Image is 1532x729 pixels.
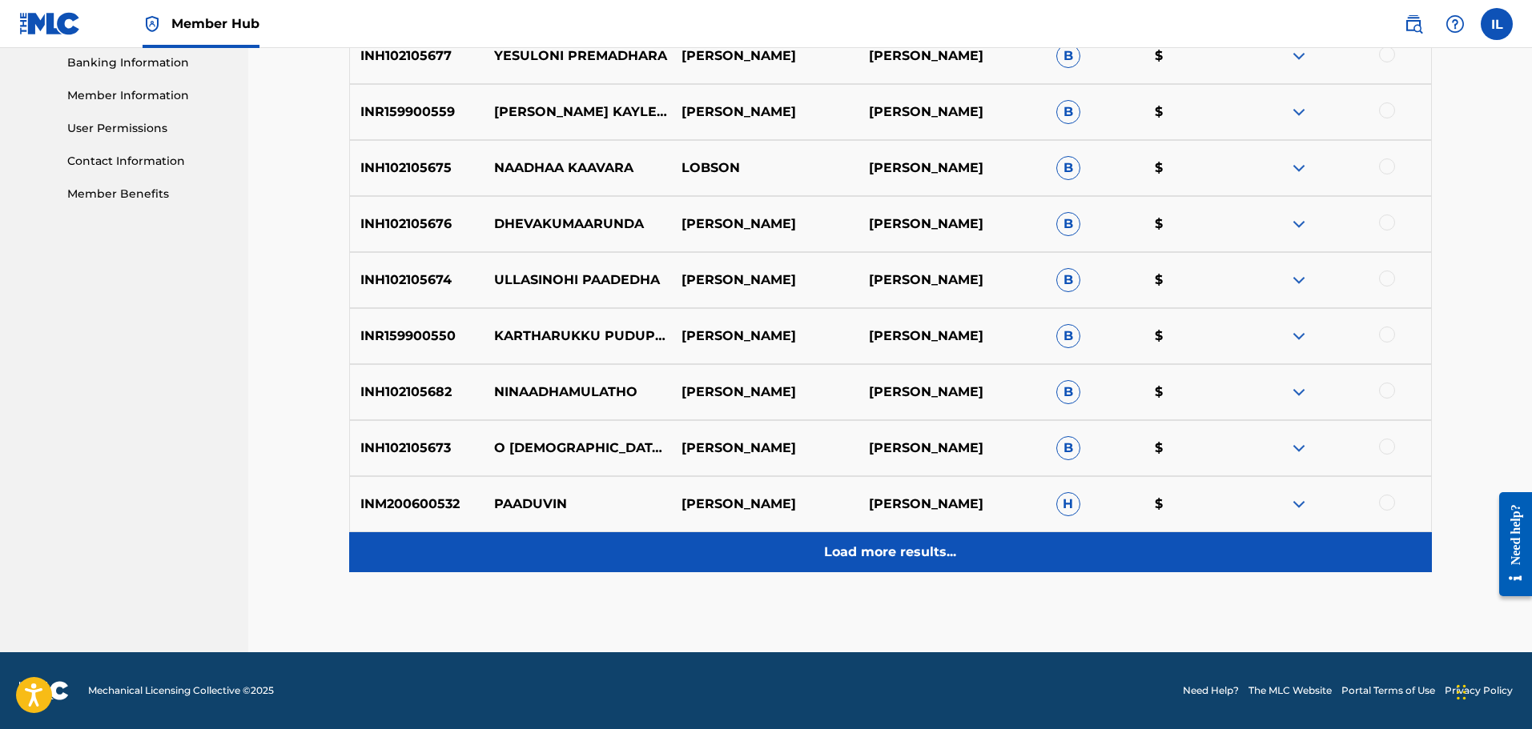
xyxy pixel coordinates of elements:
[19,12,81,35] img: MLC Logo
[484,46,671,66] p: YESULONI PREMADHARA
[1289,326,1309,346] img: expand
[1289,439,1309,458] img: expand
[1341,683,1435,698] a: Portal Terms of Use
[858,102,1046,122] p: [PERSON_NAME]
[67,186,229,202] a: Member Benefits
[1056,436,1080,460] span: B
[671,383,858,402] p: [PERSON_NAME]
[350,102,485,122] p: INR159900559
[1144,214,1244,234] p: $
[858,158,1046,178] p: [PERSON_NAME]
[671,102,858,122] p: [PERSON_NAME]
[858,383,1046,402] p: [PERSON_NAME]
[1144,46,1244,66] p: $
[1289,270,1309,290] img: expand
[67,120,229,137] a: User Permissions
[1144,158,1244,178] p: $
[1056,324,1080,348] span: B
[671,495,858,514] p: [PERSON_NAME]
[671,326,858,346] p: [PERSON_NAME]
[1289,158,1309,178] img: expand
[1144,270,1244,290] p: $
[858,270,1046,290] p: [PERSON_NAME]
[484,158,671,178] p: NAADHAA KAAVARA
[1397,8,1429,40] a: Public Search
[350,158,485,178] p: INH102105675
[1457,668,1466,716] div: Drag
[1487,479,1532,608] iframe: Resource Center
[143,14,162,34] img: Top Rightsholder
[19,681,69,700] img: logo
[1056,492,1080,516] span: H
[1249,683,1332,698] a: The MLC Website
[67,153,229,170] a: Contact Information
[858,46,1046,66] p: [PERSON_NAME]
[1144,495,1244,514] p: $
[1289,102,1309,122] img: expand
[350,439,485,458] p: INH102105673
[350,495,485,514] p: INM200600532
[1056,380,1080,404] span: B
[1144,439,1244,458] p: $
[350,46,485,66] p: INH102105677
[1144,383,1244,402] p: $
[858,326,1046,346] p: [PERSON_NAME]
[1183,683,1239,698] a: Need Help?
[1289,495,1309,514] img: expand
[1056,44,1080,68] span: B
[671,270,858,290] p: [PERSON_NAME]
[88,683,274,698] span: Mechanical Licensing Collective © 2025
[484,214,671,234] p: DHEVAKUMAARUNDA
[484,495,671,514] p: PAADUVIN
[484,326,671,346] p: KARTHARUKKU PUDUPPAATU
[1446,14,1465,34] img: help
[858,214,1046,234] p: [PERSON_NAME]
[1289,383,1309,402] img: expand
[350,270,485,290] p: INH102105674
[1289,46,1309,66] img: expand
[671,439,858,458] p: [PERSON_NAME]
[350,214,485,234] p: INH102105676
[1445,683,1513,698] a: Privacy Policy
[350,326,485,346] p: INR159900550
[1056,100,1080,124] span: B
[1289,214,1309,234] img: expand
[1144,326,1244,346] p: $
[67,87,229,104] a: Member Information
[1056,268,1080,292] span: B
[858,439,1046,458] p: [PERSON_NAME]
[484,102,671,122] p: [PERSON_NAME] KAYLEER (FEAT. [GEOGRAPHIC_DATA])
[1439,8,1471,40] div: Help
[350,383,485,402] p: INH102105682
[484,383,671,402] p: NINAADHAMULATHO
[1056,212,1080,236] span: B
[1404,14,1423,34] img: search
[824,543,956,562] p: Load more results...
[1481,8,1513,40] div: User Menu
[484,270,671,290] p: ULLASINOHI PAADEDHA
[171,14,259,33] span: Member Hub
[484,439,671,458] p: O [DEMOGRAPHIC_DATA] NAADHA
[1144,102,1244,122] p: $
[1452,652,1532,729] iframe: Chat Widget
[67,54,229,71] a: Banking Information
[671,214,858,234] p: [PERSON_NAME]
[1056,156,1080,180] span: B
[671,46,858,66] p: [PERSON_NAME]
[858,495,1046,514] p: [PERSON_NAME]
[671,158,858,178] p: LOBSON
